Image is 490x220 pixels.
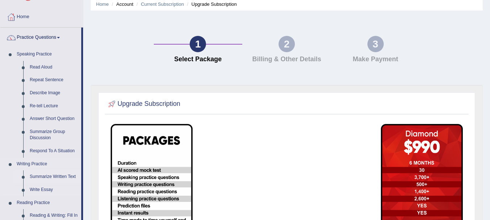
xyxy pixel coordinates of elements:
[246,56,328,63] h4: Billing & Other Details
[13,196,81,209] a: Reading Practice
[26,74,81,87] a: Repeat Sentence
[96,1,109,7] a: Home
[26,87,81,100] a: Describe Image
[26,183,81,196] a: Write Essay
[279,36,295,52] div: 2
[107,99,180,109] h2: Upgrade Subscription
[190,36,206,52] div: 1
[26,125,81,145] a: Summarize Group Discussion
[26,145,81,158] a: Respond To A Situation
[367,36,384,52] div: 3
[26,61,81,74] a: Read Aloud
[13,48,81,61] a: Speaking Practice
[0,28,81,46] a: Practice Questions
[26,170,81,183] a: Summarize Written Text
[13,158,81,171] a: Writing Practice
[26,112,81,125] a: Answer Short Question
[0,7,83,25] a: Home
[141,1,184,7] a: Current Subscription
[110,1,133,8] li: Account
[335,56,416,63] h4: Make Payment
[185,1,237,8] li: Upgrade Subscription
[157,56,239,63] h4: Select Package
[26,100,81,113] a: Re-tell Lecture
